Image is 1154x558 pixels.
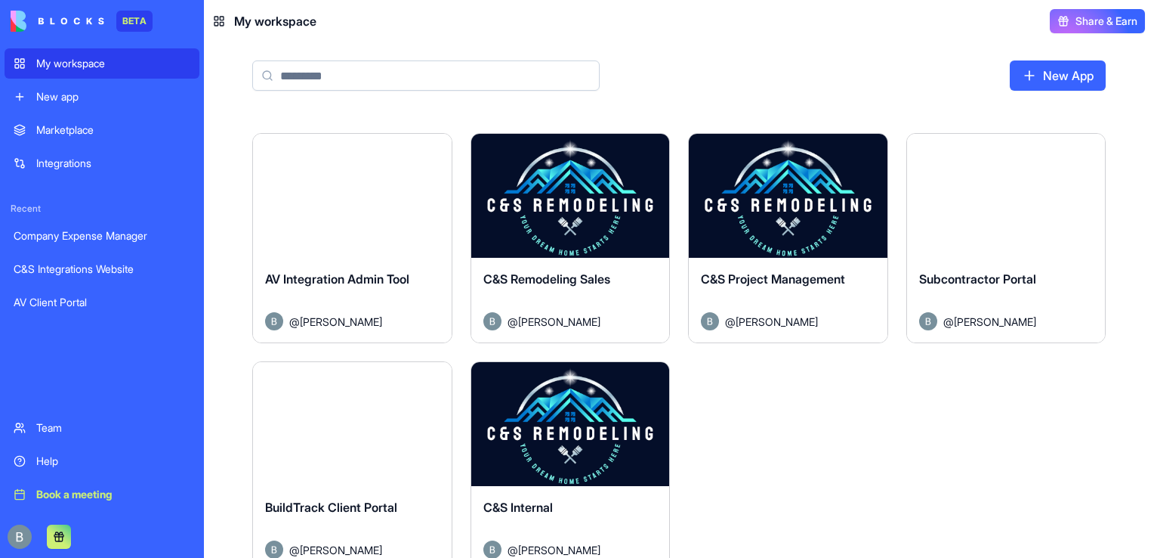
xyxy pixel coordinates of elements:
a: C&S Remodeling SalesAvatar@[PERSON_NAME] [471,133,671,343]
div: Help [36,454,190,469]
div: Marketplace [36,122,190,138]
img: Avatar [483,312,501,330]
span: [PERSON_NAME] [518,314,600,330]
span: Recent [5,203,199,215]
div: C&S Integrations Website [14,262,190,277]
span: My workspace [234,12,316,30]
span: @ [943,314,954,330]
span: [PERSON_NAME] [300,314,382,330]
a: AV Client Portal [5,287,199,318]
a: Marketplace [5,115,199,145]
span: C&S Project Management [701,271,845,287]
span: @ [725,314,736,330]
a: Company Expense Manager [5,221,199,251]
span: @ [508,314,518,330]
span: Share & Earn [1075,14,1137,29]
span: @ [508,542,518,558]
a: Team [5,413,199,443]
div: Team [36,420,190,436]
div: Company Expense Manager [14,228,190,243]
div: My workspace [36,56,190,71]
a: AV Integration Admin ToolAvatar@[PERSON_NAME] [252,133,452,343]
a: Help [5,446,199,476]
span: [PERSON_NAME] [300,542,382,558]
img: Avatar [265,312,283,330]
a: New App [1010,60,1106,91]
div: BETA [116,11,153,32]
span: AV Integration Admin Tool [265,271,409,287]
a: Subcontractor PortalAvatar@[PERSON_NAME] [906,133,1106,343]
div: AV Client Portal [14,295,190,310]
span: @ [289,542,300,558]
img: Avatar [919,312,937,330]
a: C&S Integrations Website [5,254,199,284]
button: Share & Earn [1050,9,1145,33]
a: Integrations [5,148,199,178]
div: Integrations [36,156,190,171]
span: @ [289,314,300,330]
img: Avatar [701,312,719,330]
span: C&S Internal [483,500,553,515]
div: New app [36,89,190,104]
span: Subcontractor Portal [919,271,1036,287]
a: My workspace [5,48,199,79]
span: [PERSON_NAME] [736,314,818,330]
a: C&S Project ManagementAvatar@[PERSON_NAME] [688,133,888,343]
img: ACg8ocIug40qN1SCXJiinWdltW7QsPxROn8ZAVDlgOtPD8eQfXIZmw=s96-c [8,525,32,549]
span: C&S Remodeling Sales [483,271,610,287]
span: [PERSON_NAME] [954,314,1036,330]
a: BETA [11,11,153,32]
span: BuildTrack Client Portal [265,500,397,515]
a: Book a meeting [5,479,199,510]
a: New app [5,82,199,112]
div: Book a meeting [36,487,190,502]
img: logo [11,11,104,32]
span: [PERSON_NAME] [518,542,600,558]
